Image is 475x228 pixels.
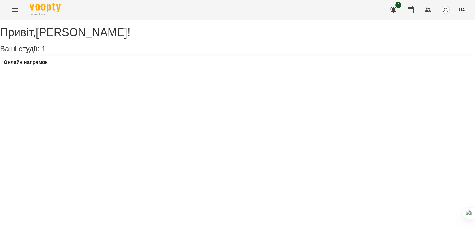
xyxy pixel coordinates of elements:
[41,44,45,53] span: 1
[456,4,468,15] button: UA
[30,13,61,17] span: For Business
[4,60,48,65] a: Онлайн напрямок
[441,6,450,14] img: avatar_s.png
[30,3,61,12] img: Voopty Logo
[395,2,401,8] span: 2
[459,6,465,13] span: UA
[7,2,22,17] button: Menu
